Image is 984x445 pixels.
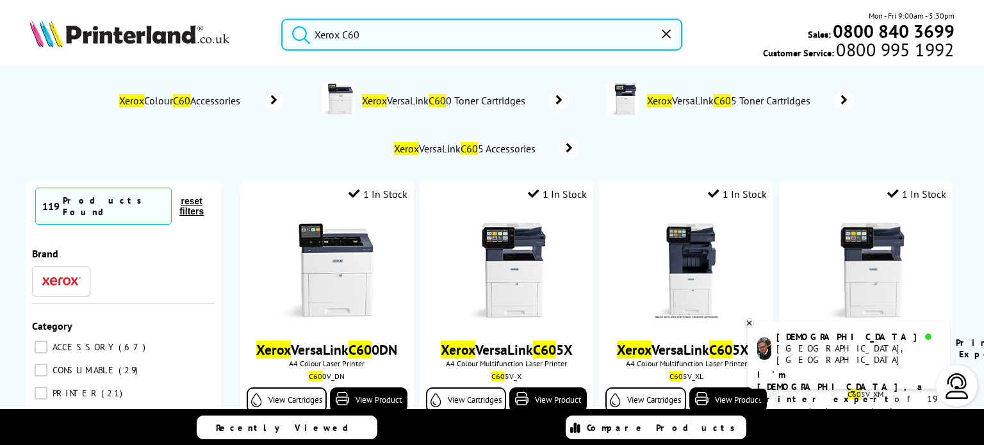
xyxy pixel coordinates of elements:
[831,25,955,37] a: 0800 840 3699
[172,195,212,217] button: reset filters
[63,195,165,218] div: Products Found
[776,331,940,343] div: [DEMOGRAPHIC_DATA]
[817,223,914,319] img: C605XTHUMB2.jpg
[256,341,397,359] a: XeroxVersaLinkC600DN
[646,94,816,107] span: VersaLink 5 Toner Cartridges
[32,320,72,332] span: Category
[689,387,767,412] a: View Product
[638,223,734,319] img: Xerox-C605XL-WithFinisher-Small.jpg
[49,341,117,353] span: ACCESSORY
[173,94,190,107] mark: C60
[247,387,327,413] a: View Cartridges
[609,371,763,381] div: 5V_XL
[279,223,375,319] img: Versalink-C600-front-small.jpg
[617,341,756,359] a: XeroxVersaLinkC605XL
[441,341,475,359] mark: Xerox
[29,19,229,47] img: Printerland Logo
[605,359,766,368] span: A4 Colour Multifunction Laser Printer
[322,83,354,115] img: Xerox-Versalink-C600-conspage.jpg
[216,422,361,433] span: Recently Viewed
[256,341,291,359] mark: Xerox
[708,188,767,200] div: 1 In Stock
[101,387,126,399] span: 21
[49,387,100,399] span: PRINTER
[461,142,478,155] mark: C60
[393,140,579,158] a: XeroxVersaLinkC605 Accessories
[394,142,419,155] mark: Xerox
[362,94,387,107] mark: Xerox
[197,416,377,439] a: Recently Viewed
[32,247,58,260] span: Brand
[309,371,322,381] mark: C60
[429,94,446,107] mark: C60
[361,83,569,118] a: XeroxVersaLinkC600 Toner Cartridges
[119,94,144,107] mark: Xerox
[646,83,854,118] a: XeroxVersaLinkC605 Toner Cartridges
[528,188,587,200] div: 1 In Stock
[441,341,573,359] a: XeroxVersaLinkC605X
[776,343,940,366] div: [GEOGRAPHIC_DATA], [GEOGRAPHIC_DATA]
[887,188,946,200] div: 1 In Stock
[647,94,672,107] mark: Xerox
[607,83,639,115] img: Xerox-Versalink-C605-conspage.jpg
[348,341,372,359] mark: C60
[348,188,407,200] div: 1 In Stock
[617,341,652,359] mark: Xerox
[281,19,682,51] input: Search product or brand
[361,94,530,107] span: VersaLink 0 Toner Cartridges
[491,371,505,381] mark: C60
[757,369,926,405] b: I'm [DEMOGRAPHIC_DATA], a printer expert
[118,92,284,109] a: XeroxColourC60Accessories
[247,359,407,368] span: A4 Colour Laser Printer
[49,364,117,376] span: CONSUMABLE
[330,387,407,412] a: View Product
[869,10,955,22] span: Mon - Fri 9:00am - 5:30pm
[459,223,555,319] img: Versalink-C605-front-small.jpg
[42,277,81,286] img: Xerox
[808,28,831,40] span: Sales:
[833,19,955,43] b: 0800 840 3699
[605,387,685,413] a: View Cartridges
[709,341,732,359] mark: C60
[35,341,47,353] input: ACCESSORY 67
[35,364,47,376] input: CONSUMABLE 29
[35,387,47,400] input: PRINTER 21
[714,94,731,107] mark: C60
[393,142,541,155] span: VersaLink 5 Accessories
[509,387,587,412] a: View Product
[566,416,746,439] a: Compare Products
[118,94,246,107] span: Colour Accessories
[426,359,587,368] span: A4 Colour Multifunction Laser Printer
[834,44,954,56] span: 0800 995 1992
[763,44,954,59] span: Customer Service:
[119,364,141,376] span: 29
[757,337,771,360] img: chris-livechat.png
[426,387,506,413] a: View Cartridges
[42,200,60,213] span: 119
[757,369,940,442] p: of 19 years! I can help you choose the right product
[533,341,556,359] mark: C60
[250,371,404,381] div: 0V_DN
[669,371,683,381] mark: C60
[587,422,742,433] span: Compare Products
[29,19,265,50] a: Printerland Logo
[429,371,584,381] div: 5V_X
[944,373,970,399] img: user-headset-light.svg
[119,341,149,353] span: 67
